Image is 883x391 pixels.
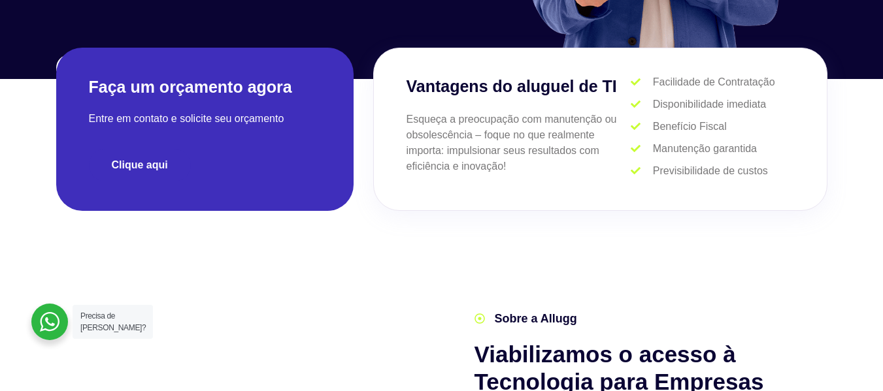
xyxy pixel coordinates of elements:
a: Clique aqui [89,149,191,181]
span: Benefício Fiscal [650,119,727,134]
span: Clique aqui [112,160,168,170]
span: Disponibilidade imediata [650,97,766,112]
h3: Vantagens do aluguel de TI [407,74,631,99]
span: Precisa de [PERSON_NAME]? [80,311,146,332]
p: Esqueça a preocupação com manutenção ou obsolescência – foque no que realmente importa: impulsion... [407,112,631,174]
h2: Faça um orçamento agora [89,76,321,98]
span: Sobre a Allugg [491,310,577,328]
span: Facilidade de Contratação [650,74,775,90]
span: Manutenção garantida [650,141,757,157]
div: Widget de chat [818,328,883,391]
iframe: Chat Widget [818,328,883,391]
span: Previsibilidade de custos [650,163,768,179]
p: Entre em contato e solicite seu orçamento [89,111,321,127]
